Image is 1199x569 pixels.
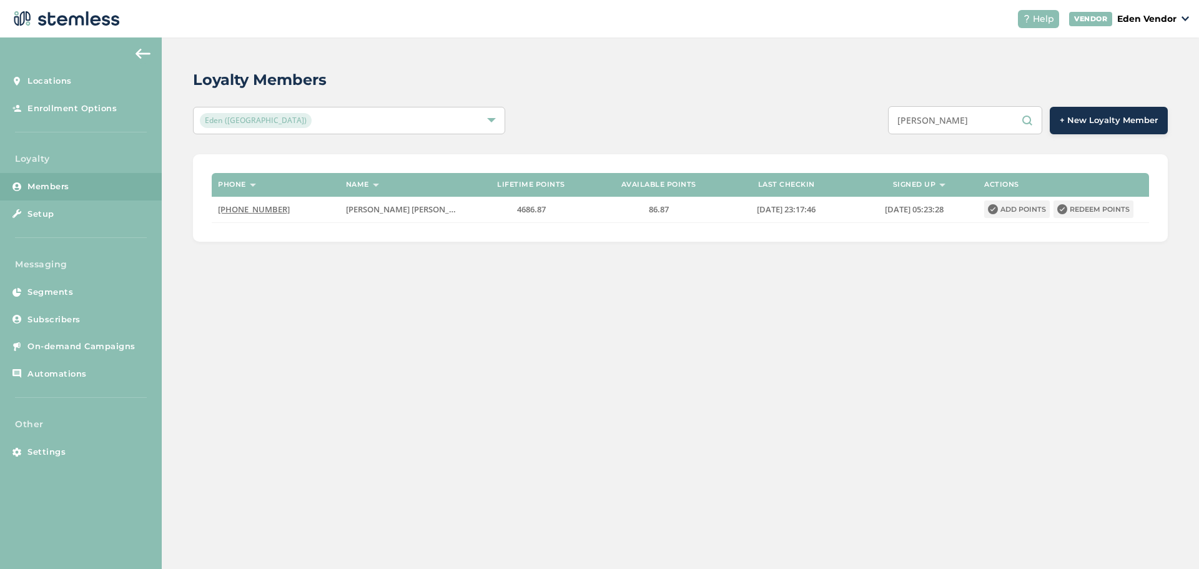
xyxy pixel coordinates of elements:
label: Lifetime points [497,181,565,189]
span: Segments [27,286,73,299]
span: [PERSON_NAME] [PERSON_NAME] [346,204,475,215]
span: [DATE] 23:17:46 [757,204,816,215]
span: 86.87 [649,204,669,215]
label: 4686.87 [473,204,588,215]
span: [PHONE_NUMBER] [218,204,290,215]
img: icon-sort-1e1d7615.svg [250,184,256,187]
iframe: Chat Widget [1137,509,1199,569]
span: [DATE] 05:23:28 [885,204,944,215]
p: Eden Vendor [1117,12,1177,26]
label: Phone [218,181,246,189]
button: + New Loyalty Member [1050,107,1168,134]
span: Locations [27,75,72,87]
span: + New Loyalty Member [1060,114,1158,127]
img: icon-sort-1e1d7615.svg [939,184,945,187]
button: Redeem points [1053,200,1133,218]
label: 86.87 [601,204,716,215]
input: Search [888,106,1042,134]
label: Name [346,181,369,189]
img: icon_down-arrow-small-66adaf34.svg [1182,16,1189,21]
div: VENDOR [1069,12,1112,26]
span: Members [27,181,69,193]
label: Signed up [893,181,936,189]
label: 2024-01-22 05:23:28 [857,204,972,215]
span: Setup [27,208,54,220]
img: logo-dark-0685b13c.svg [10,6,120,31]
span: Help [1033,12,1054,26]
label: 2025-08-21 23:17:46 [729,204,844,215]
img: icon-arrow-back-accent-c549486e.svg [136,49,150,59]
img: icon-sort-1e1d7615.svg [373,184,379,187]
img: icon-help-white-03924b79.svg [1023,15,1030,22]
label: Available points [621,181,696,189]
span: On-demand Campaigns [27,340,136,353]
h2: Loyalty Members [193,69,327,91]
span: Enrollment Options [27,102,117,115]
label: (918) 777-0787 [218,204,333,215]
span: 4686.87 [517,204,546,215]
span: Automations [27,368,87,380]
label: Damon Evon Hall [346,204,461,215]
button: Add points [984,200,1050,218]
span: Settings [27,446,66,458]
span: Subscribers [27,314,81,326]
label: Last checkin [758,181,815,189]
span: Eden ([GEOGRAPHIC_DATA]) [200,113,312,128]
th: Actions [978,173,1149,197]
